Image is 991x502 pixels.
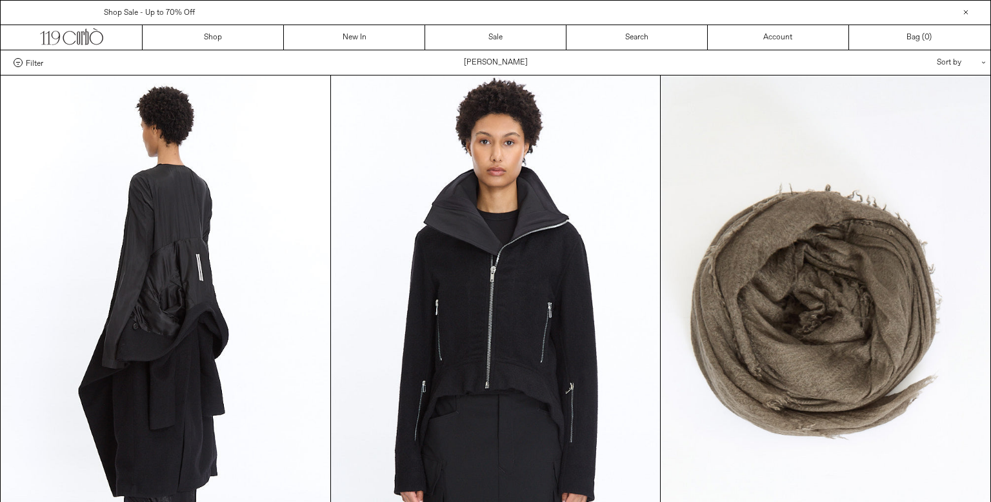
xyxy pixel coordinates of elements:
[425,25,566,50] a: Sale
[925,32,932,43] span: )
[708,25,849,50] a: Account
[861,50,977,75] div: Sort by
[26,58,43,67] span: Filter
[104,8,195,18] a: Shop Sale - Up to 70% Off
[849,25,990,50] a: Bag ()
[284,25,425,50] a: New In
[566,25,708,50] a: Search
[925,32,929,43] span: 0
[143,25,284,50] a: Shop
